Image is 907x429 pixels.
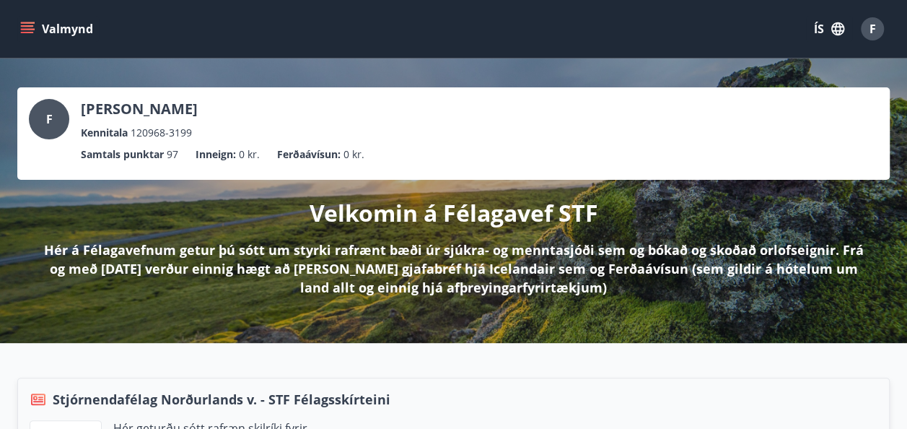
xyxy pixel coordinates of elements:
p: Kennitala [81,125,128,141]
span: 0 kr. [343,147,364,162]
span: 120968-3199 [131,125,192,141]
p: [PERSON_NAME] [81,99,198,119]
button: F [855,12,890,46]
span: 97 [167,147,178,162]
button: ÍS [806,16,852,42]
span: F [869,21,876,37]
span: 0 kr. [239,147,260,162]
p: Inneign : [196,147,236,162]
p: Hér á Félagavefnum getur þú sótt um styrki rafrænt bæði úr sjúkra- og menntasjóði sem og bókað og... [40,240,867,297]
p: Velkomin á Félagavef STF [310,197,598,229]
span: F [46,111,53,127]
p: Samtals punktar [81,147,164,162]
span: Stjórnendafélag Norðurlands v. - STF Félagsskírteini [53,390,390,409]
p: Ferðaávísun : [277,147,341,162]
button: menu [17,16,99,42]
